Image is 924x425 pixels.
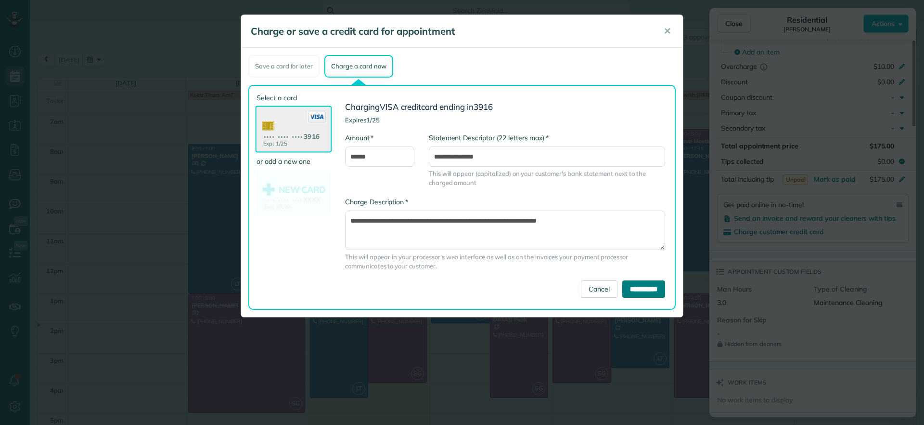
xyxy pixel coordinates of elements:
label: Statement Descriptor (22 letters max) [429,133,549,143]
h5: Charge or save a credit card for appointment [251,25,650,38]
span: This will appear (capitalized) on your customer's bank statement next to the charged amount [429,169,665,187]
span: 1/25 [366,116,380,124]
label: Amount [345,133,373,143]
span: 3916 [474,102,493,112]
span: This will appear in your processor's web interface as well as on the invoices your payment proces... [345,252,665,271]
span: credit [401,102,422,112]
h4: Expires [345,117,665,123]
span: ✕ [664,26,671,37]
label: Charge Description [345,197,408,207]
div: Save a card for later [248,55,320,78]
h3: Charging card ending in [345,103,665,112]
label: or add a new one [257,157,331,166]
a: Cancel [581,280,617,298]
label: Select a card [257,93,331,103]
div: Charge a card now [324,55,393,78]
span: VISA [380,102,399,112]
